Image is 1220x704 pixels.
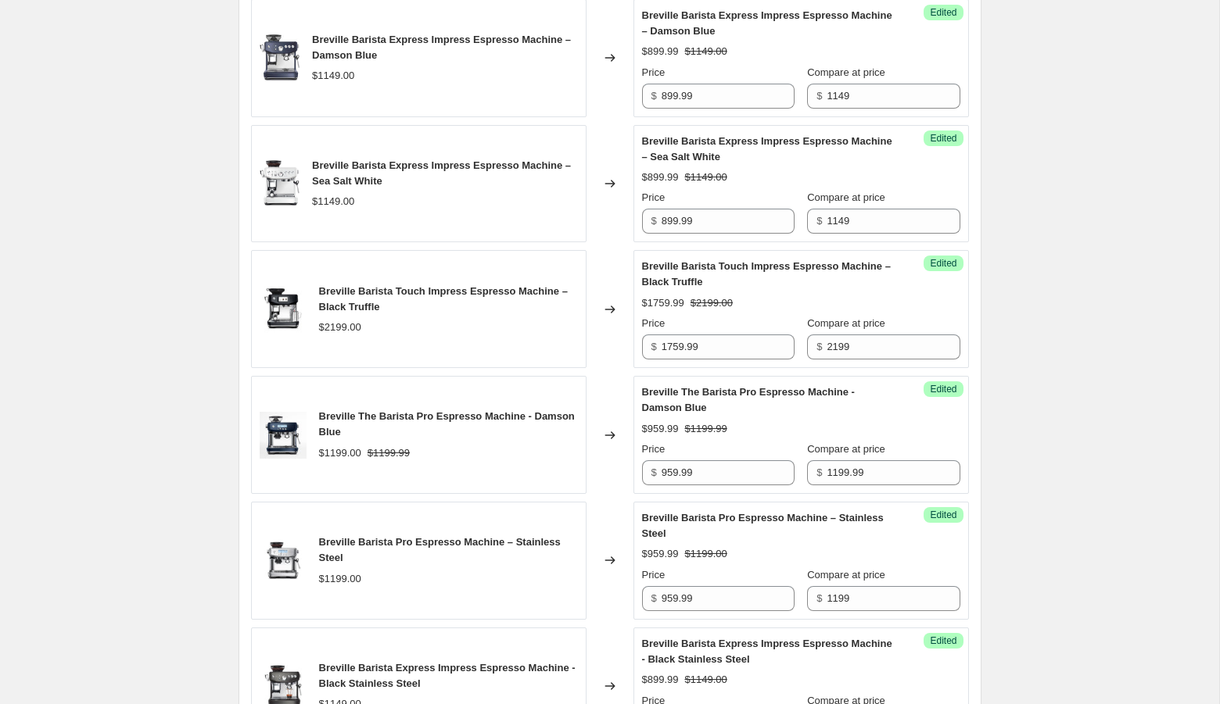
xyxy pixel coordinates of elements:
[312,34,571,61] span: Breville Barista Express Impress Espresso Machine – Damson Blue
[319,320,361,335] div: $2199.00
[816,341,822,352] span: $
[642,317,666,329] span: Price
[651,466,657,478] span: $
[260,537,307,584] img: pdp_646466c4-1873-45a9-b6a5-d3313a5241e3_80x.jpg
[816,592,822,604] span: $
[260,34,300,81] img: 7147rQ2Yr0L__AC_SL1500_2000x2000_jpg_80x.webp
[685,672,727,688] strike: $1149.00
[642,170,679,185] div: $899.99
[260,412,307,459] img: BrevilleBPEsprMchDBSSS22_VND_80x.jpg
[642,386,855,413] span: Breville The Barista Pro Espresso Machine - Damson Blue
[312,194,354,209] div: $1149.00
[319,285,568,313] span: Breville Barista Touch Impress Espresso Machine – Black Truffle
[319,571,361,587] div: $1199.00
[930,634,956,647] span: Edited
[642,44,679,59] div: $899.99
[807,569,885,581] span: Compare at price
[642,512,884,539] span: Breville Barista Pro Espresso Machine – Stainless Steel
[816,90,822,102] span: $
[807,443,885,455] span: Compare at price
[642,66,666,78] span: Price
[312,159,571,187] span: Breville Barista Express Impress Espresso Machine – Sea Salt White
[930,132,956,145] span: Edited
[642,546,679,562] div: $959.99
[319,410,575,438] span: Breville The Barista Pro Espresso Machine - Damson Blue
[319,445,361,461] div: $1199.00
[685,44,727,59] strike: $1149.00
[651,341,657,352] span: $
[642,672,679,688] div: $899.99
[642,443,666,455] span: Price
[816,466,822,478] span: $
[642,260,891,288] span: Breville Barista Touch Impress Espresso Machine – Black Truffle
[319,536,561,563] span: Breville Barista Pro Espresso Machine – Stainless Steel
[368,445,410,461] strike: $1199.99
[312,68,354,84] div: $1149.00
[685,170,727,185] strike: $1149.00
[319,662,576,689] span: Breville Barista Express Impress Espresso Machine - Black Stainless Steel
[685,421,727,437] strike: $1199.99
[642,421,679,437] div: $959.99
[691,295,733,311] strike: $2199.00
[651,592,657,604] span: $
[930,6,956,19] span: Edited
[807,191,885,203] span: Compare at price
[930,257,956,270] span: Edited
[651,90,657,102] span: $
[930,383,956,395] span: Edited
[642,295,684,311] div: $1759.99
[930,509,956,521] span: Edited
[642,638,892,665] span: Breville Barista Express Impress Espresso Machine - Black Stainless Steel
[807,66,885,78] span: Compare at price
[642,135,892,163] span: Breville Barista Express Impress Espresso Machine – Sea Salt White
[642,9,892,37] span: Breville Barista Express Impress Espresso Machine – Damson Blue
[685,546,727,562] strike: $1199.00
[260,160,300,207] img: express_2000x2000_952369aa-64fb-4e01-869b-d1d5838eddb6_80x.webp
[642,191,666,203] span: Price
[807,317,885,329] span: Compare at price
[816,215,822,227] span: $
[651,215,657,227] span: $
[260,286,307,333] img: breville-barista-touch-impress-black-truffle-espresso-machine_80x.jpg
[642,569,666,581] span: Price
